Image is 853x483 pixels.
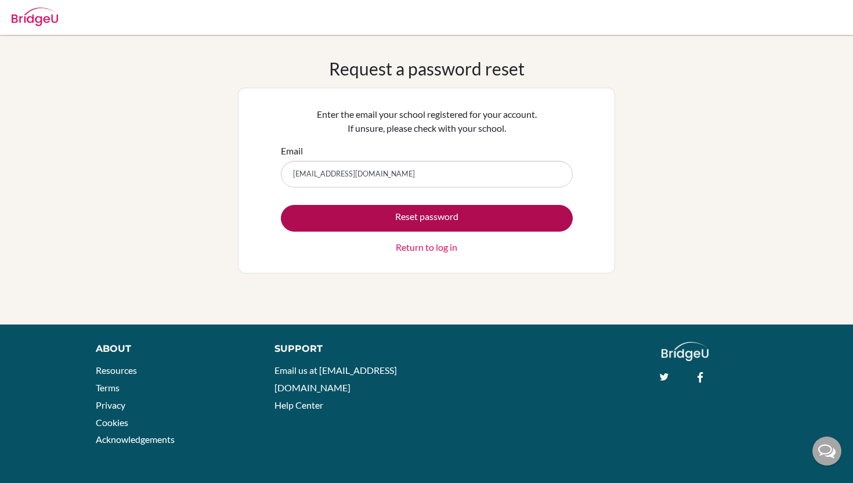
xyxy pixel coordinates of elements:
[281,107,573,135] p: Enter the email your school registered for your account. If unsure, please check with your school.
[662,342,709,361] img: logo_white@2x-f4f0deed5e89b7ecb1c2cc34c3e3d731f90f0f143d5ea2071677605dd97b5244.png
[396,240,457,254] a: Return to log in
[281,205,573,232] button: Reset password
[96,365,137,376] a: Resources
[274,365,397,393] a: Email us at [EMAIL_ADDRESS][DOMAIN_NAME]
[329,58,525,79] h1: Request a password reset
[96,342,248,356] div: About
[274,342,415,356] div: Support
[96,399,125,410] a: Privacy
[96,417,128,428] a: Cookies
[274,399,323,410] a: Help Center
[96,382,120,393] a: Terms
[12,8,58,26] img: Bridge-U
[27,8,50,19] span: Help
[96,434,175,445] a: Acknowledgements
[281,144,303,158] label: Email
